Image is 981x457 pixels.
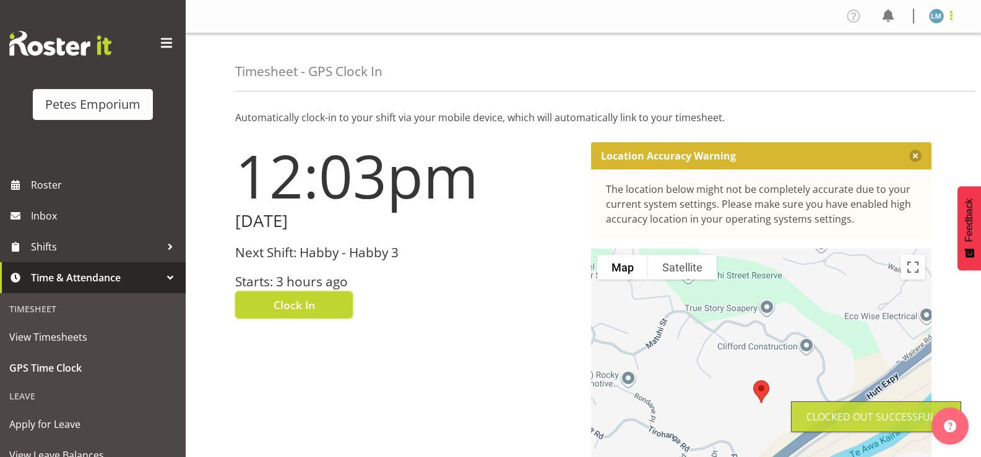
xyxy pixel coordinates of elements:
h2: [DATE] [235,211,576,231]
button: Show satellite imagery [648,255,717,280]
h3: Starts: 3 hours ago [235,275,576,289]
span: GPS Time Clock [9,359,176,377]
div: Timesheet [3,296,183,322]
h4: Timesheet - GPS Clock In [235,64,382,79]
h3: Next Shift: Habby - Habby 3 [235,246,576,260]
span: Roster [31,176,179,194]
span: Time & Attendance [31,268,161,287]
span: Clock In [274,297,315,313]
button: Toggle fullscreen view [901,255,925,280]
span: View Timesheets [9,328,176,346]
img: Rosterit website logo [9,31,111,56]
span: Shifts [31,237,161,256]
img: help-xxl-2.png [944,420,956,432]
p: Location Accuracy Warning [601,150,736,162]
span: Apply for Leave [9,415,176,434]
img: lianne-morete5410.jpg [929,9,944,23]
div: The location below might not be completely accurate due to your current system settings. Please m... [606,182,917,226]
div: Clocked out Successfully [806,409,946,424]
a: View Timesheets [3,322,183,352]
span: Feedback [964,199,975,242]
a: GPS Time Clock [3,352,183,383]
div: Petes Emporium [45,95,140,114]
h1: 12:03pm [235,142,576,209]
span: Inbox [31,207,179,225]
button: Clock In [235,291,353,318]
button: Feedback - Show survey [957,186,981,270]
button: Close message [909,150,922,162]
a: Apply for Leave [3,409,183,440]
div: Leave [3,383,183,409]
button: Show street map [597,255,648,280]
p: Automatically clock-in to your shift via your mobile device, which will automatically link to you... [235,110,931,125]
